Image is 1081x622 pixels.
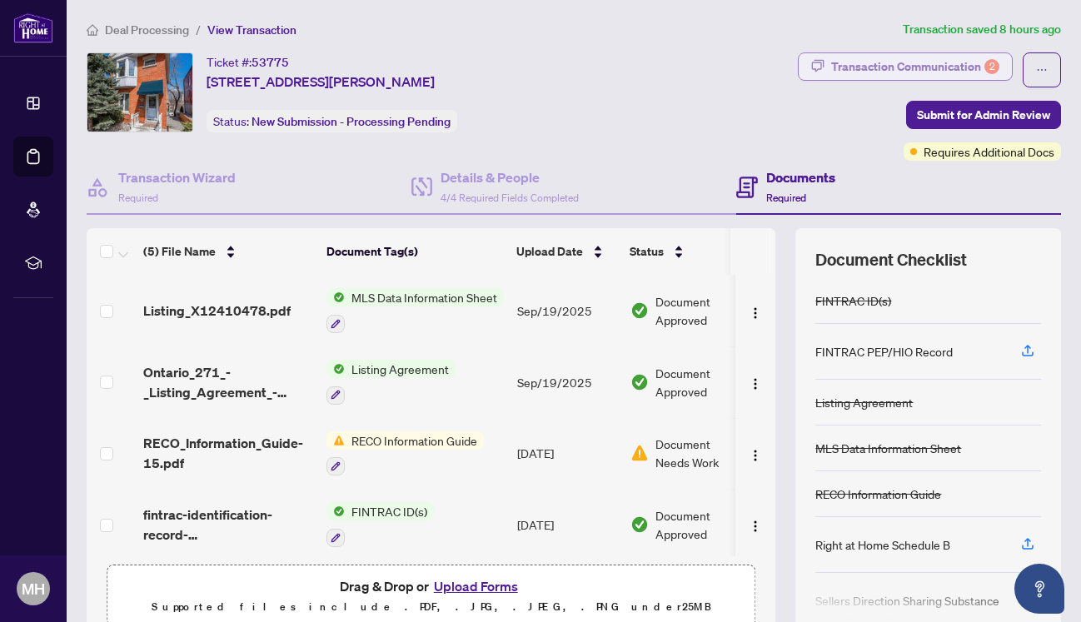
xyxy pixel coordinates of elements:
img: Document Status [630,373,649,391]
article: Transaction saved 8 hours ago [903,20,1061,39]
span: View Transaction [207,22,296,37]
span: home [87,24,98,36]
button: Status IconListing Agreement [326,360,456,405]
th: Status [623,228,765,275]
div: Listing Agreement [815,393,913,411]
span: (5) File Name [143,242,216,261]
div: Status: [207,110,457,132]
button: Transaction Communication2 [798,52,1013,81]
th: Upload Date [510,228,623,275]
button: Logo [742,440,769,466]
li: / [196,20,201,39]
button: Status IconRECO Information Guide [326,431,484,476]
img: Status Icon [326,502,345,520]
span: FINTRAC ID(s) [345,502,434,520]
div: Transaction Communication [831,53,999,80]
span: fintrac-identification-record-[PERSON_NAME]-20250618-072415.pdf [143,505,313,545]
img: Logo [749,377,762,391]
span: Document Needs Work [655,435,742,471]
span: Ontario_271_-_Listing_Agreement_-_Seller_Designated_Representation_Agre-17.pdf [143,362,313,402]
button: Status IconMLS Data Information Sheet [326,288,504,333]
h4: Details & People [441,167,579,187]
p: Supported files include .PDF, .JPG, .JPEG, .PNG under 25 MB [117,597,745,617]
img: Document Status [630,515,649,534]
div: Ticket #: [207,52,289,72]
button: Logo [742,369,769,396]
img: Status Icon [326,360,345,378]
span: Listing Agreement [345,360,456,378]
img: IMG-X12410478_1.jpg [87,53,192,132]
span: Status [630,242,664,261]
span: Submit for Admin Review [917,102,1050,128]
span: Required [766,192,806,204]
img: Document Status [630,444,649,462]
td: Sep/19/2025 [511,275,624,346]
button: Logo [742,297,769,324]
td: [DATE] [511,489,624,560]
h4: Documents [766,167,835,187]
span: Drag & Drop or [340,575,523,597]
span: Listing_X12410478.pdf [143,301,291,321]
th: (5) File Name [137,228,320,275]
td: [DATE] [511,418,624,490]
span: Required [118,192,158,204]
div: FINTRAC PEP/HIO Record [815,342,953,361]
img: Logo [749,306,762,320]
div: Right at Home Schedule B [815,535,950,554]
button: Status IconFINTRAC ID(s) [326,502,434,547]
button: Logo [742,511,769,538]
img: Status Icon [326,431,345,450]
div: 2 [984,59,999,74]
span: Document Checklist [815,248,967,271]
img: Document Status [630,301,649,320]
span: Deal Processing [105,22,189,37]
span: [STREET_ADDRESS][PERSON_NAME] [207,72,435,92]
div: MLS Data Information Sheet [815,439,961,457]
img: logo [13,12,53,43]
span: 53775 [252,55,289,70]
span: New Submission - Processing Pending [252,114,451,129]
span: RECO Information Guide [345,431,484,450]
span: Upload Date [516,242,583,261]
img: Logo [749,449,762,462]
span: 4/4 Required Fields Completed [441,192,579,204]
button: Submit for Admin Review [906,101,1061,129]
img: Logo [749,520,762,533]
span: Document Approved [655,292,759,329]
span: RECO_Information_Guide-15.pdf [143,433,313,473]
div: FINTRAC ID(s) [815,291,891,310]
th: Document Tag(s) [320,228,510,275]
button: Upload Forms [429,575,523,597]
span: Document Approved [655,506,759,543]
div: RECO Information Guide [815,485,941,503]
span: Requires Additional Docs [924,142,1054,161]
button: Open asap [1014,564,1064,614]
td: Sep/19/2025 [511,346,624,418]
span: MH [22,577,45,600]
span: MLS Data Information Sheet [345,288,504,306]
span: Document Approved [655,364,759,401]
h4: Transaction Wizard [118,167,236,187]
img: Status Icon [326,288,345,306]
span: ellipsis [1036,64,1048,76]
